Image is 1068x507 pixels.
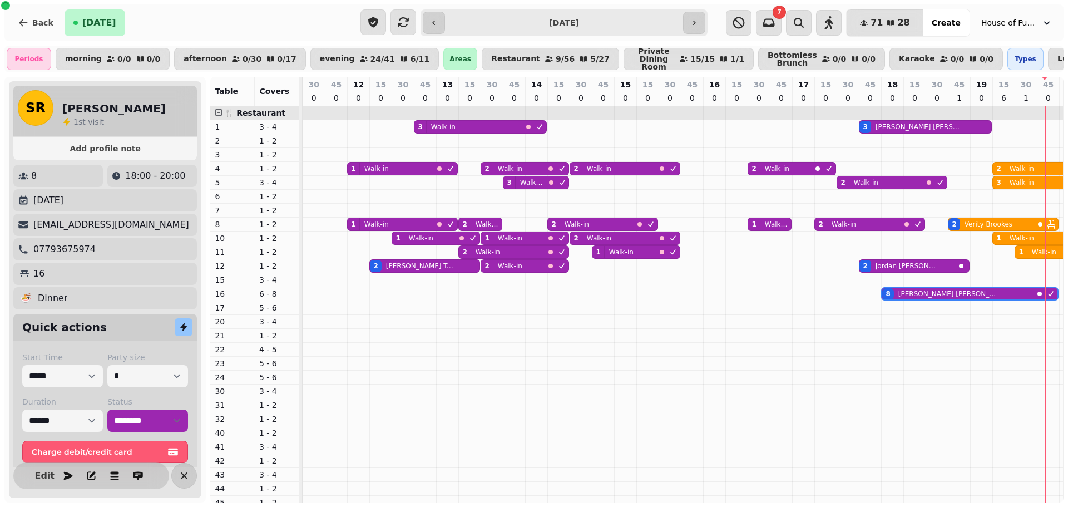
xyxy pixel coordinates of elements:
button: [DATE] [65,9,125,36]
button: Create [923,9,970,36]
div: 2 [863,262,867,270]
p: 18 [887,79,898,90]
div: 1 [395,234,400,243]
p: 15 [820,79,831,90]
p: 1 [1021,92,1030,104]
div: Periods [7,48,51,70]
p: Walk-in [498,164,522,173]
div: 2 [484,164,489,173]
p: 9 / 56 [556,55,575,63]
p: Walk-in [498,234,522,243]
p: [EMAIL_ADDRESS][DOMAIN_NAME] [33,218,189,232]
p: 1 - 2 [259,149,295,160]
p: 3 [215,149,250,160]
p: 31 [215,400,250,411]
p: 1 - 2 [259,414,295,425]
p: 32 [215,414,250,425]
p: Walk-in [1010,178,1034,187]
span: 1 [73,117,78,126]
button: 7128 [847,9,923,36]
p: 30 [576,79,586,90]
div: 3 [507,178,511,187]
p: 0 [888,92,897,104]
p: [PERSON_NAME] Tanqueray [386,262,457,270]
p: 0 / 0 [980,55,993,63]
span: 🍴 Restaurant [224,109,285,117]
p: 16 [215,288,250,299]
span: Table [215,87,238,96]
p: 20 [215,316,250,327]
p: 5 / 27 [590,55,609,63]
p: 2 [215,135,250,146]
p: 6 / 11 [411,55,429,63]
p: 0 [821,92,830,104]
p: 1 - 2 [259,135,295,146]
p: 45 [598,79,609,90]
p: 07793675974 [33,243,96,256]
div: 2 [373,262,378,270]
p: 0 / 0 [147,55,161,63]
p: 15 [642,79,653,90]
span: Edit [38,471,51,480]
p: [DATE] [33,194,63,207]
p: 3 - 4 [259,274,295,286]
p: 21 [215,330,250,341]
p: 4 - 5 [259,344,295,355]
div: 1 [1018,248,1023,257]
p: 15 [215,274,250,286]
label: Status [107,396,188,407]
p: 0 [843,92,852,104]
p: 0 [599,92,607,104]
span: 71 [871,18,883,27]
p: Walk-in [364,220,389,229]
p: 0 [910,92,919,104]
p: 0 [309,92,318,104]
button: House of Fu Manchester [975,13,1059,33]
p: Walk-in [1010,164,1034,173]
p: 0 [932,92,941,104]
p: 0 / 17 [277,55,296,63]
p: 0 [554,92,563,104]
p: 0 / 0 [117,55,131,63]
p: 16 [709,79,720,90]
p: Walk-in [587,234,611,243]
p: 15 [553,79,564,90]
p: Dinner [38,292,67,305]
button: Add profile note [18,141,192,156]
p: 4 [215,163,250,174]
p: 15 [909,79,920,90]
p: [PERSON_NAME] [PERSON_NAME] [898,289,1000,298]
p: 17 [215,302,250,313]
p: 40 [215,427,250,439]
div: 3 [996,178,1001,187]
p: 0 [332,92,340,104]
p: 0 [665,92,674,104]
div: 2 [751,164,756,173]
p: 0 / 30 [243,55,261,63]
p: 45 [420,79,431,90]
p: Walk-in [476,248,500,257]
p: 3 - 4 [259,441,295,452]
div: 1 [351,164,355,173]
p: 45 [954,79,965,90]
label: Duration [22,396,103,407]
span: Charge debit/credit card [32,448,165,456]
div: 2 [484,262,489,270]
div: 1 [751,220,756,229]
p: visit [73,116,104,127]
span: Covers [259,87,289,96]
p: 43 [215,469,250,480]
p: Walk-in [765,164,789,173]
h2: [PERSON_NAME] [62,101,166,116]
button: evening24/416/11 [310,48,439,70]
div: 1 [484,234,489,243]
div: 2 [573,234,578,243]
p: 0 [1044,92,1052,104]
p: 5 - 6 [259,372,295,383]
p: 11 [215,247,250,258]
p: 0 [421,92,429,104]
button: Edit [33,465,56,487]
p: Walk-in [476,220,500,229]
p: 44 [215,483,250,494]
p: 0 [799,92,808,104]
